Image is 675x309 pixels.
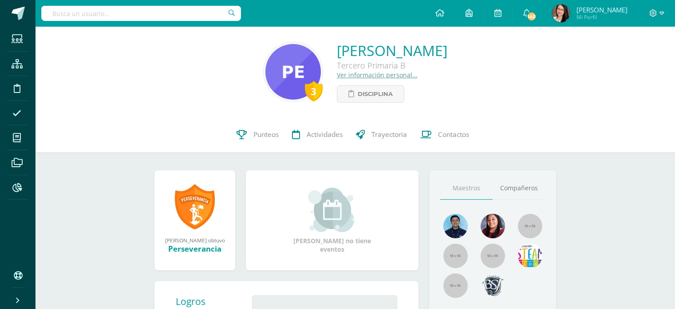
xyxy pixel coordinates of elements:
[308,188,356,232] img: event_small.png
[440,177,493,200] a: Maestros
[285,117,349,152] a: Actividades
[337,71,418,79] a: Ver información personal...
[163,244,226,254] div: Perseverancia
[288,188,377,253] div: [PERSON_NAME] no tiene eventos
[337,60,447,71] div: Tercero Primaria B
[305,81,323,101] div: 3
[481,244,505,268] img: 55x55
[230,117,285,152] a: Punteos
[265,44,321,100] img: 28e645a20f83fd75f43185adc4f7487b.png
[414,117,476,152] a: Contactos
[176,295,245,308] div: Logros
[163,237,226,244] div: [PERSON_NAME] obtuvo
[443,273,468,298] img: 55x55
[438,130,469,139] span: Contactos
[493,177,545,200] a: Compañeros
[358,86,393,102] span: Disciplina
[527,12,537,21] span: 140
[552,4,570,22] img: 220e157e7b27880ea9080e7bb9588460.png
[518,244,542,268] img: 1876873a32423452ac5c62c6f625c80d.png
[576,5,628,14] span: [PERSON_NAME]
[443,214,468,238] img: 8f174f9ec83d682dfb8124fd4ef1c5f7.png
[576,13,628,21] span: Mi Perfil
[443,244,468,268] img: 55x55
[518,214,542,238] img: 55x55
[371,130,407,139] span: Trayectoria
[307,130,343,139] span: Actividades
[481,214,505,238] img: 793c0cca7fcd018feab202218d1df9f6.png
[349,117,414,152] a: Trayectoria
[253,130,279,139] span: Punteos
[481,273,505,298] img: aec1a58076126aed1c7d7397611df606.png
[337,85,404,103] a: Disciplina
[41,6,241,21] input: Busca un usuario...
[337,41,447,60] a: [PERSON_NAME]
